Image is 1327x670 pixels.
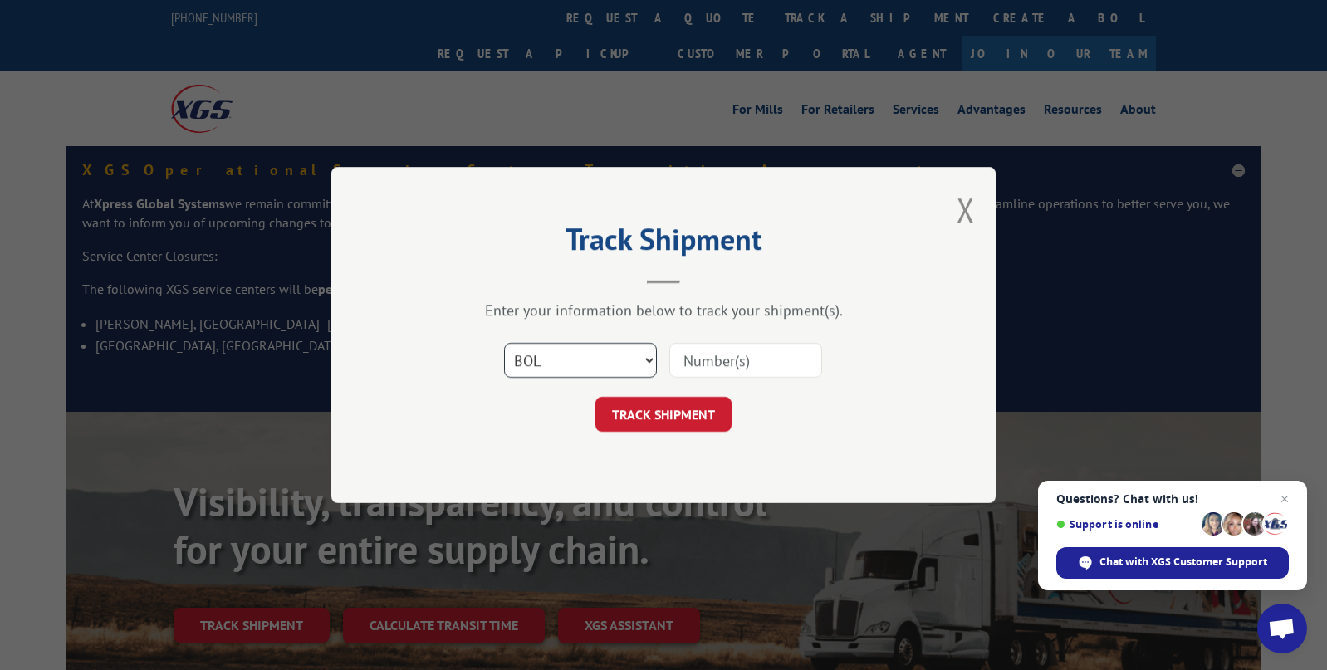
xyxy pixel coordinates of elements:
span: Chat with XGS Customer Support [1056,547,1289,579]
a: Open chat [1257,604,1307,653]
div: Enter your information below to track your shipment(s). [414,301,913,320]
button: TRACK SHIPMENT [595,397,732,432]
button: Close modal [957,188,975,232]
h2: Track Shipment [414,227,913,259]
span: Questions? Chat with us! [1056,492,1289,506]
input: Number(s) [669,343,822,378]
span: Support is online [1056,518,1196,531]
span: Chat with XGS Customer Support [1099,555,1267,570]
